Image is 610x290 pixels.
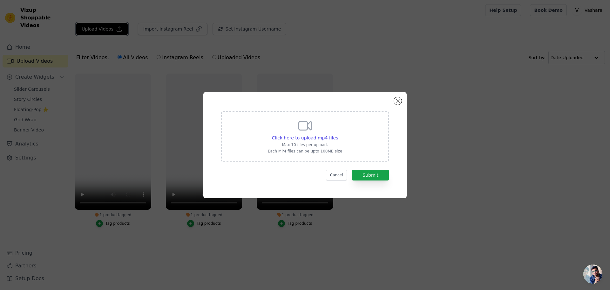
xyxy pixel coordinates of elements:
div: Open chat [583,265,602,284]
span: Click here to upload mp4 files [272,135,338,140]
button: Cancel [326,170,347,180]
button: Close modal [394,97,402,105]
p: Max 10 files per upload. [268,142,342,147]
button: Submit [352,170,389,180]
p: Each MP4 files can be upto 100MB size [268,149,342,154]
